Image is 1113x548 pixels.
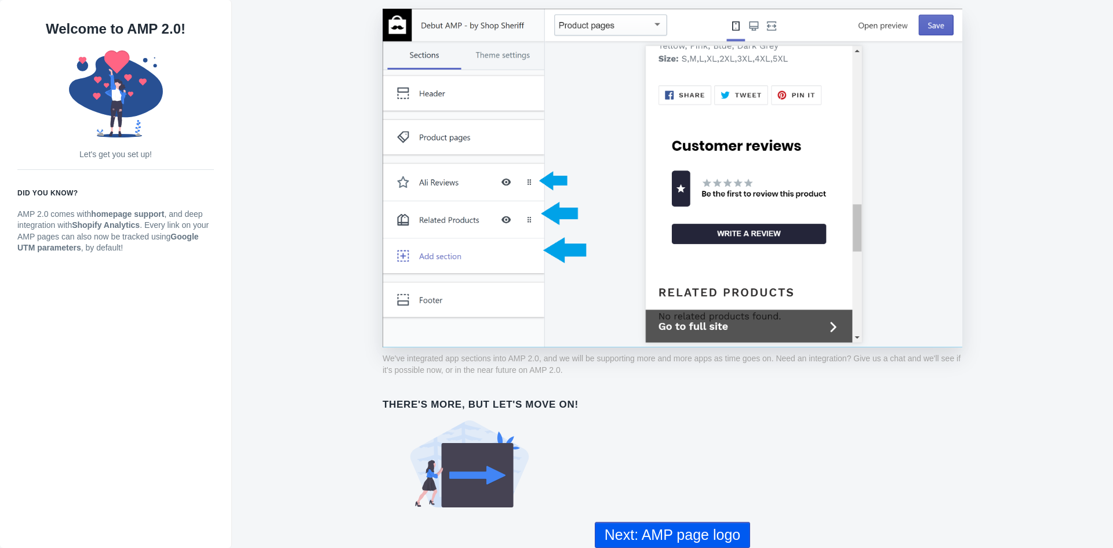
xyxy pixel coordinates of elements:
strong: Google UTM parameters [17,232,199,253]
iframe: Drift Widget Chat Controller [1055,490,1099,534]
strong: Shopify Analytics [72,220,140,230]
h6: There's more, but let's move on! [383,399,962,411]
img: amp-sections-1.png [383,9,962,347]
p: We've integrated app sections into AMP 2.0, and we will be supporting more and more apps as time ... [383,353,962,376]
h6: Did you know? [17,187,214,199]
strong: homepage support [91,209,164,219]
button: Next: AMP page logo [595,522,750,548]
h1: Welcome to AMP 2.0! [17,17,214,41]
p: AMP 2.0 comes with , and deep integration with . Every link on your AMP pages can also now be tra... [17,209,214,254]
p: Let's get you set up! [17,149,214,161]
